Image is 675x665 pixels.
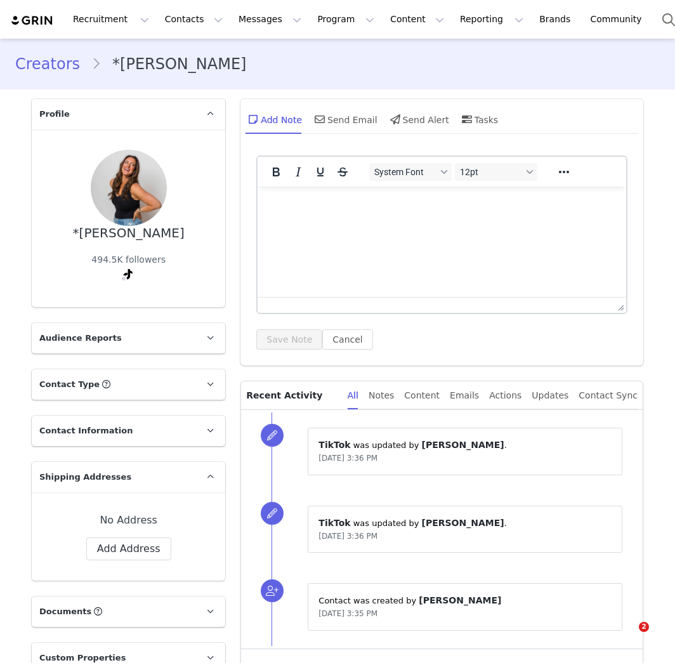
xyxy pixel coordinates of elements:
span: Shipping Addresses [39,471,131,484]
a: Community [583,5,655,34]
div: Content [404,381,440,410]
span: 2 [639,622,649,632]
iframe: Intercom live chat [613,622,643,652]
span: Documents [39,605,91,618]
p: ⁨ ⁩ was updated by ⁨ ⁩. [318,517,612,530]
span: [PERSON_NAME] [422,518,504,528]
button: Reveal or hide additional toolbar items [553,163,575,181]
a: Creators [15,53,91,76]
div: All [348,381,358,410]
span: Profile [39,108,70,121]
div: Send Alert [388,104,449,135]
span: [DATE] 3:35 PM [318,609,377,618]
div: Add Note [246,104,302,135]
button: Messages [231,5,309,34]
button: Bold [265,163,287,181]
span: Audience Reports [39,332,122,345]
button: Program [310,5,382,34]
span: 12pt [460,167,522,177]
div: Updates [532,381,568,410]
span: [DATE] 3:36 PM [318,532,377,541]
div: Contact Sync [579,381,638,410]
div: Press the Up and Down arrow keys to resize the editor. [613,298,626,313]
span: TikTok [318,440,350,450]
div: No Address [52,513,205,528]
img: grin logo [10,15,55,27]
button: Reporting [452,5,531,34]
div: Tasks [459,104,499,135]
span: Contact Type [39,378,100,391]
span: [DATE] 3:36 PM [318,454,377,463]
span: [PERSON_NAME] [422,440,504,450]
iframe: Rich Text Area [258,187,626,297]
img: f49df569-cff3-469b-81c7-b4e8f4e041b2.jpg [91,150,167,226]
button: Add Address [86,537,171,560]
button: Fonts [369,163,452,181]
button: Cancel [322,329,372,350]
div: Actions [489,381,521,410]
button: Underline [310,163,331,181]
button: Recruitment [65,5,157,34]
div: 494.5K followers [91,253,166,267]
div: Notes [369,381,394,410]
span: System Font [374,167,436,177]
button: Font sizes [455,163,537,181]
div: Send Email [312,104,377,135]
p: Recent Activity [246,381,337,409]
div: *[PERSON_NAME] [73,226,185,240]
p: ⁨ ⁩ was updated by ⁨ ⁩. [318,438,612,452]
p: Contact was created by ⁨ ⁩ [318,594,612,607]
button: Strikethrough [332,163,353,181]
div: Emails [450,381,479,410]
span: Custom Properties [39,652,126,664]
button: Contacts [157,5,230,34]
span: TikTok [318,518,350,528]
span: Contact Information [39,425,133,437]
button: Content [383,5,452,34]
span: [PERSON_NAME] [419,595,501,605]
button: Save Note [256,329,322,350]
a: Brands [532,5,582,34]
button: Italic [287,163,309,181]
